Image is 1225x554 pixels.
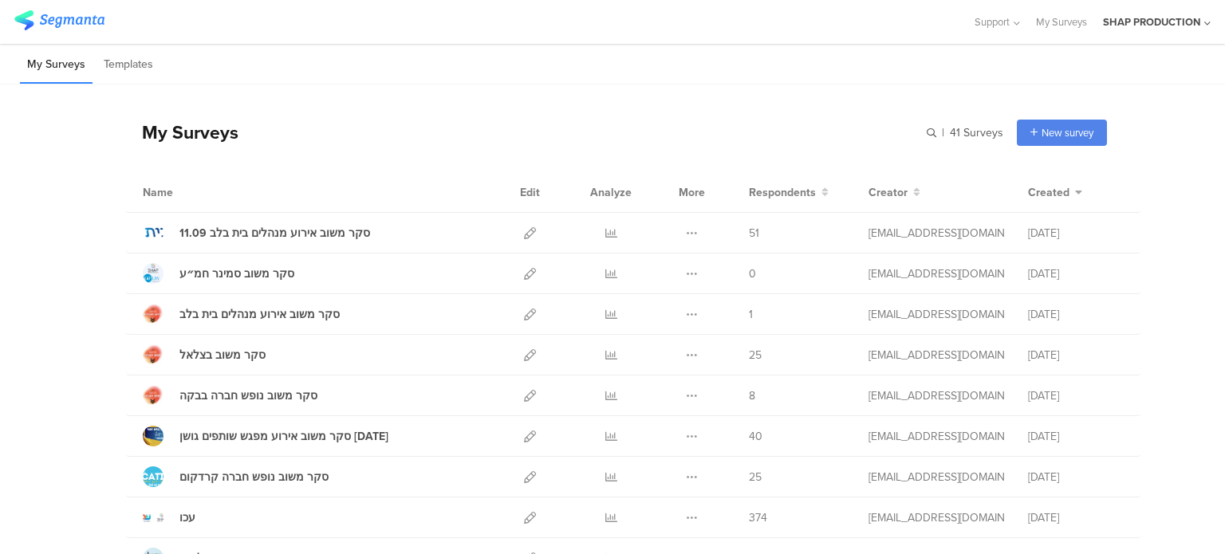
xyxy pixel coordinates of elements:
a: סקר משוב סמינר חמ״ע [143,263,294,284]
span: 40 [749,428,762,445]
span: | [939,124,947,141]
a: 11.09 סקר משוב אירוע מנהלים בית בלב [143,222,370,243]
div: My Surveys [126,119,238,146]
span: 51 [749,225,759,242]
div: סקר משוב אירוע מנהלים בית בלב [179,306,340,323]
button: Respondents [749,184,829,201]
a: סקר משוב נופש חברה בבקה [143,385,317,406]
div: עכו [179,509,195,526]
img: segmanta logo [14,10,104,30]
a: סקר משוב בצלאל [143,344,266,365]
div: shapievents@gmail.com [869,428,1004,445]
div: [DATE] [1028,265,1124,282]
div: סקר משוב נופש חברה בבקה [179,387,317,404]
div: shapievents@gmail.com [869,306,1004,323]
span: Creator [869,184,908,201]
div: Edit [513,172,547,212]
a: סקר משוב אירוע מנהלים בית בלב [143,304,340,324]
div: Name [143,184,238,201]
a: סקר משוב אירוע מפגש שותפים גושן [DATE] [143,426,388,446]
div: [DATE] [1028,225,1124,242]
span: Created [1028,184,1069,201]
span: 8 [749,387,755,404]
span: New survey [1042,125,1093,140]
div: [DATE] [1028,428,1124,445]
span: Support [975,14,1010,29]
div: סקר משוב אירוע מפגש שותפים גושן 11.06.25 [179,428,388,445]
div: [DATE] [1028,347,1124,363]
div: shapievents@gmail.com [869,347,1004,363]
div: [DATE] [1028,387,1124,404]
div: [DATE] [1028,509,1124,526]
div: סקר משוב נופש חברה קרדקום [179,469,329,485]
li: Templates [97,46,160,84]
div: 11.09 סקר משוב אירוע מנהלים בית בלב [179,225,370,242]
span: 25 [749,469,762,485]
span: 25 [749,347,762,363]
span: 374 [749,509,767,526]
span: 1 [749,306,753,323]
div: More [675,172,709,212]
div: shapievents@gmail.com [869,387,1004,404]
div: shapievents@gmail.com [869,225,1004,242]
div: shapievents@gmail.com [869,509,1004,526]
span: Respondents [749,184,816,201]
span: 41 Surveys [950,124,1003,141]
div: Analyze [587,172,635,212]
div: SHAP PRODUCTION [1103,14,1200,29]
span: 0 [749,265,756,282]
div: [DATE] [1028,469,1124,485]
button: Creator [869,184,920,201]
a: עכו [143,507,195,528]
div: shapievents@gmail.com [869,469,1004,485]
div: [DATE] [1028,306,1124,323]
li: My Surveys [20,46,93,84]
div: shapievents@gmail.com [869,265,1004,282]
button: Created [1028,184,1082,201]
div: סקר משוב סמינר חמ״ע [179,265,294,282]
div: סקר משוב בצלאל [179,347,266,363]
a: סקר משוב נופש חברה קרדקום [143,466,329,487]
